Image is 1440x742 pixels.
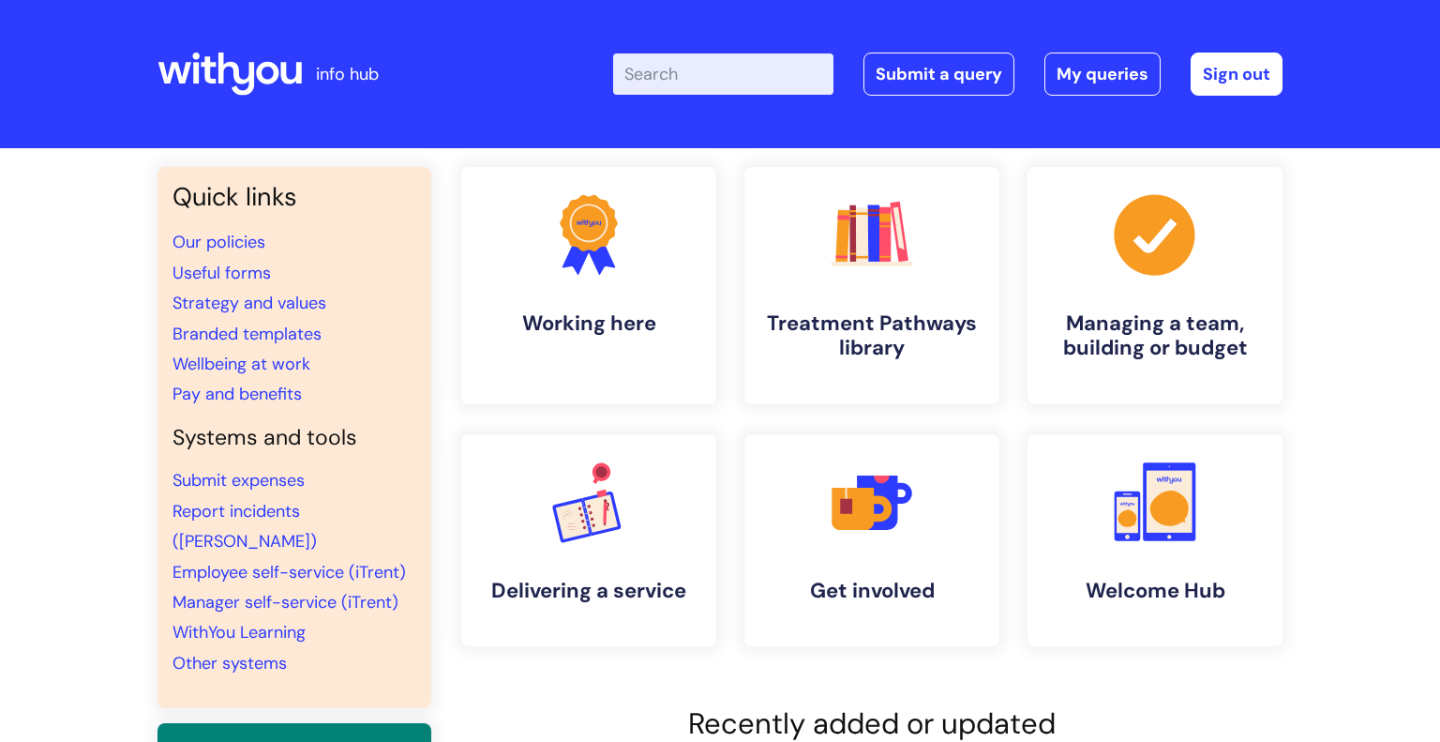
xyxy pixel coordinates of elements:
h3: Quick links [172,182,416,212]
a: Pay and benefits [172,383,302,405]
div: | - [613,53,1282,96]
a: Branded templates [172,323,322,345]
h4: Working here [476,311,701,336]
h4: Get involved [759,579,984,603]
a: Treatment Pathways library [744,167,999,404]
a: Submit a query [863,53,1014,96]
p: info hub [316,59,379,89]
a: Employee self-service (iTrent) [172,561,406,583]
a: Wellbeing at work [172,353,310,375]
a: WithYou Learning [172,621,306,644]
a: Working here [461,167,716,404]
a: Welcome Hub [1027,434,1282,646]
h4: Welcome Hub [1042,579,1267,603]
h4: Systems and tools [172,425,416,451]
a: Manager self-service (iTrent) [172,591,398,613]
input: Search [613,53,833,95]
a: Our policies [172,231,265,253]
a: Get involved [744,434,999,646]
a: Delivering a service [461,434,716,646]
a: Other systems [172,652,287,674]
a: Strategy and values [172,292,326,314]
a: Useful forms [172,262,271,284]
a: My queries [1044,53,1161,96]
a: Sign out [1191,53,1282,96]
h4: Managing a team, building or budget [1042,311,1267,361]
h4: Treatment Pathways library [759,311,984,361]
h4: Delivering a service [476,579,701,603]
h2: Recently added or updated [461,706,1282,741]
a: Managing a team, building or budget [1027,167,1282,404]
a: Report incidents ([PERSON_NAME]) [172,500,317,553]
a: Submit expenses [172,469,305,492]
